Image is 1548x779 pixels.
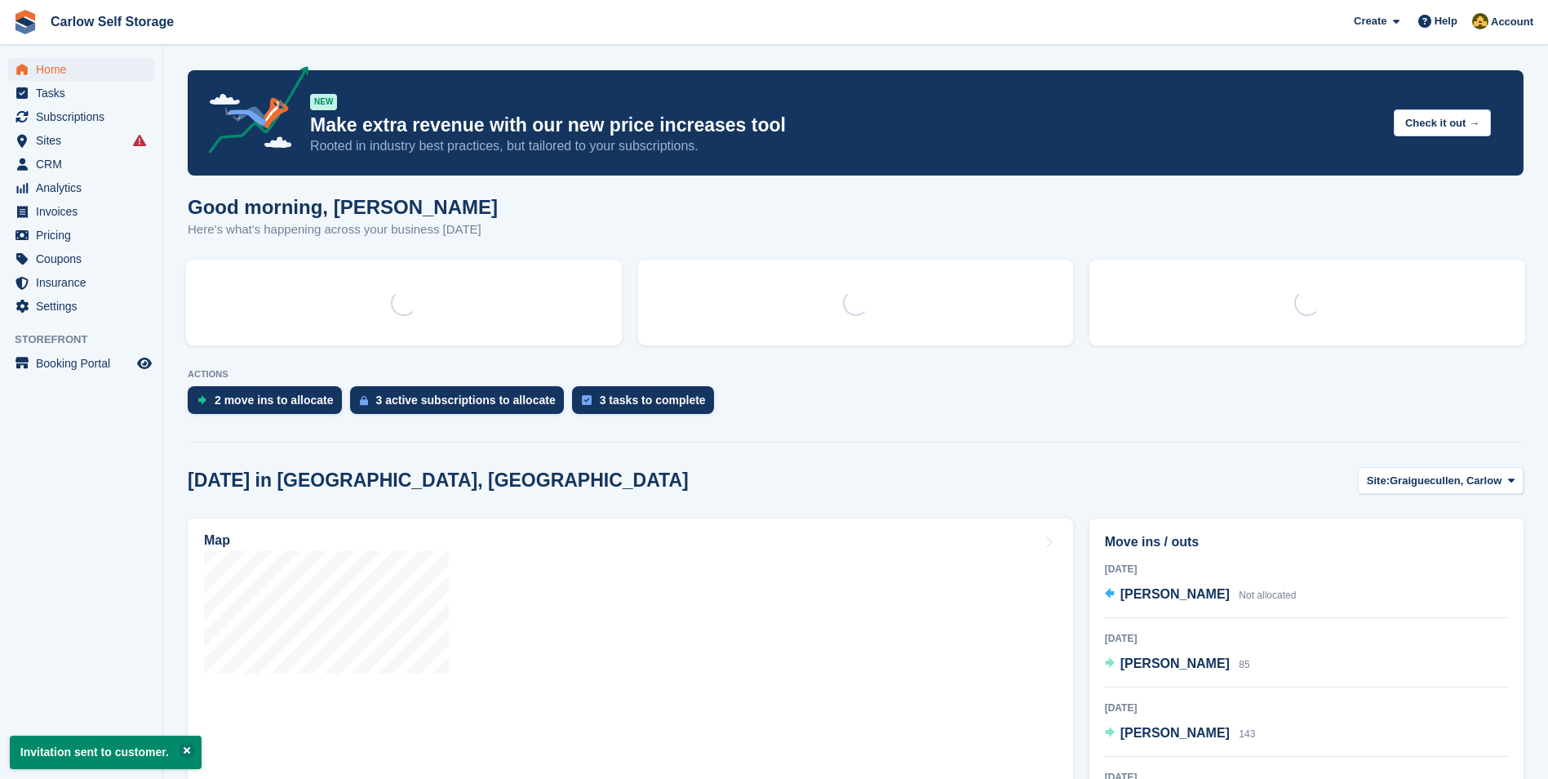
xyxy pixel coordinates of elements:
div: 3 active subscriptions to allocate [376,394,556,407]
span: Graiguecullen, Carlow [1390,473,1501,489]
img: price-adjustments-announcement-icon-8257ccfd72463d97f412b2fc003d46551f7dbcb40ab6d574587a9cd5c0d94... [195,66,309,159]
span: Insurance [36,271,134,294]
p: Make extra revenue with our new price increases tool [310,114,1381,137]
a: Preview store [135,354,154,373]
a: menu [8,352,154,375]
a: menu [8,295,154,318]
i: Smart entry sync failures have occurred [133,134,146,147]
h2: [DATE] in [GEOGRAPHIC_DATA], [GEOGRAPHIC_DATA] [188,470,689,492]
a: 2 move ins to allocate [188,386,350,422]
img: stora-icon-8386f47178a22dfd0bd8f6a31ec36ba5ce8667c1dd55bd0f319d3a0aa187defe.svg [13,10,38,34]
div: [DATE] [1105,701,1508,715]
a: menu [8,224,154,247]
span: Sites [36,129,134,152]
a: menu [8,129,154,152]
div: 2 move ins to allocate [215,394,334,407]
img: task-75834270c22a3079a89374b754ae025e5fb1db73e45f91037f5363f120a921f8.svg [582,395,592,405]
div: [DATE] [1105,631,1508,646]
span: Invoices [36,200,134,223]
h2: Move ins / outs [1105,532,1508,552]
p: Invitation sent to customer. [10,736,202,769]
p: Here's what's happening across your business [DATE] [188,220,498,239]
a: menu [8,153,154,176]
a: [PERSON_NAME] 143 [1105,723,1256,745]
span: Help [1435,13,1457,29]
a: Carlow Self Storage [44,8,180,35]
span: Booking Portal [36,352,134,375]
a: menu [8,105,154,128]
a: [PERSON_NAME] 85 [1105,654,1250,675]
span: Not allocated [1239,590,1296,601]
p: Rooted in industry best practices, but tailored to your subscriptions. [310,137,1381,155]
div: [DATE] [1105,562,1508,576]
span: [PERSON_NAME] [1120,587,1230,601]
div: 3 tasks to complete [600,394,706,407]
a: menu [8,200,154,223]
a: 3 active subscriptions to allocate [350,386,572,422]
span: Analytics [36,176,134,199]
a: menu [8,271,154,294]
img: active_subscription_to_allocate_icon-d502201f5373d7db506a760aba3b589e785aa758c864c3986d89f69b8ff3... [360,395,368,406]
span: [PERSON_NAME] [1120,657,1230,670]
img: move_ins_to_allocate_icon-fdf77a2bb77ea45bf5b3d319d69a93e2d87916cf1d5bf7949dd705db3b84f3ca.svg [197,395,206,405]
a: menu [8,58,154,81]
span: Storefront [15,332,162,348]
span: 85 [1239,659,1249,670]
p: ACTIONS [188,369,1524,380]
div: NEW [310,94,337,110]
h2: Map [204,533,230,548]
button: Site: Graiguecullen, Carlow [1358,467,1524,494]
span: Create [1354,13,1386,29]
span: Home [36,58,134,81]
span: Account [1491,14,1533,30]
img: Kevin Moore [1472,13,1488,29]
span: Settings [36,295,134,318]
span: 143 [1239,728,1255,740]
span: Site: [1367,473,1390,489]
h1: Good morning, [PERSON_NAME] [188,196,498,218]
span: Subscriptions [36,105,134,128]
a: menu [8,176,154,199]
span: [PERSON_NAME] [1120,726,1230,740]
button: Check it out → [1394,109,1491,136]
span: Tasks [36,82,134,105]
span: Pricing [36,224,134,247]
a: [PERSON_NAME] Not allocated [1105,585,1297,606]
span: CRM [36,153,134,176]
a: 3 tasks to complete [572,386,722,422]
a: menu [8,82,154,105]
a: menu [8,247,154,270]
span: Coupons [36,247,134,270]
